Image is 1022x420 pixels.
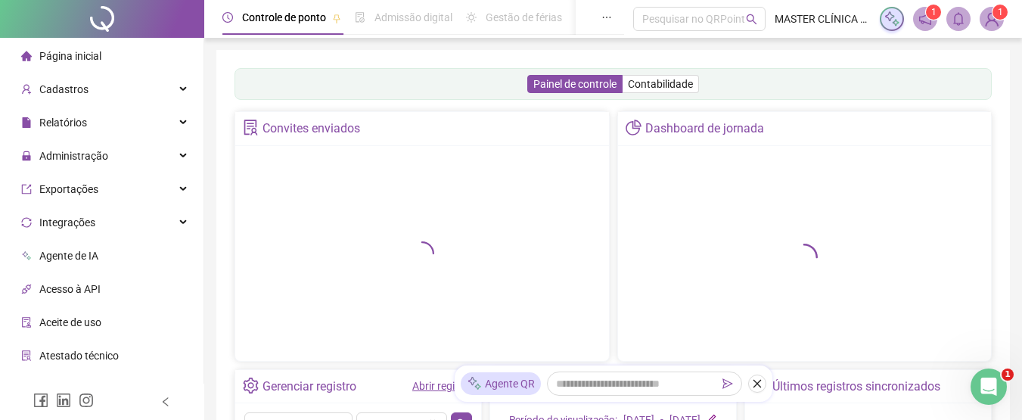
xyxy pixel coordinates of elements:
sup: Atualize o seu contato no menu Meus Dados [992,5,1008,20]
span: bell [952,12,965,26]
span: home [21,51,32,61]
img: 14027 [980,8,1003,30]
div: Últimos registros sincronizados [772,374,940,400]
span: Aceite de uso [39,316,101,328]
span: solution [21,350,32,361]
span: loading [408,240,435,266]
span: Contabilidade [628,78,693,90]
span: MASTER CLÍNICA UNIDADE REPÚBLICA [775,11,871,27]
img: sparkle-icon.fc2bf0ac1784a2077858766a79e2daf3.svg [467,376,482,392]
span: Relatórios [39,117,87,129]
span: Cadastros [39,83,89,95]
span: Gestão de férias [486,11,562,23]
div: Agente QR [461,372,541,395]
span: left [160,397,171,407]
span: api [21,284,32,294]
span: Atestado técnico [39,350,119,362]
span: user-add [21,84,32,95]
span: facebook [33,393,48,408]
span: ellipsis [601,12,612,23]
span: 1 [1002,369,1014,381]
span: Integrações [39,216,95,229]
span: 1 [931,7,937,17]
span: instagram [79,393,94,408]
div: Dashboard de jornada [645,116,764,142]
span: pie-chart [626,120,641,135]
img: sparkle-icon.fc2bf0ac1784a2077858766a79e2daf3.svg [884,11,900,27]
span: file-done [355,12,365,23]
span: 1 [998,7,1003,17]
span: Painel de controle [533,78,617,90]
span: setting [243,378,259,394]
span: close [752,378,763,389]
span: file [21,117,32,128]
div: Gerenciar registro [262,374,356,400]
a: Abrir registro [412,380,474,392]
span: Página inicial [39,50,101,62]
span: solution [243,120,259,135]
span: sync [21,217,32,228]
span: Controle de ponto [242,11,326,23]
span: Agente de IA [39,250,98,262]
sup: 1 [926,5,941,20]
span: Gerar QRCode [39,383,107,395]
span: export [21,184,32,194]
span: pushpin [332,14,341,23]
span: clock-circle [222,12,233,23]
span: search [746,14,757,25]
span: lock [21,151,32,161]
span: Admissão digital [374,11,452,23]
span: linkedin [56,393,71,408]
span: send [722,378,733,389]
span: Administração [39,150,108,162]
span: sun [466,12,477,23]
span: loading [789,242,819,272]
iframe: Intercom live chat [971,369,1007,405]
span: notification [918,12,932,26]
span: audit [21,317,32,328]
span: Acesso à API [39,283,101,295]
div: Convites enviados [262,116,360,142]
span: Exportações [39,183,98,195]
